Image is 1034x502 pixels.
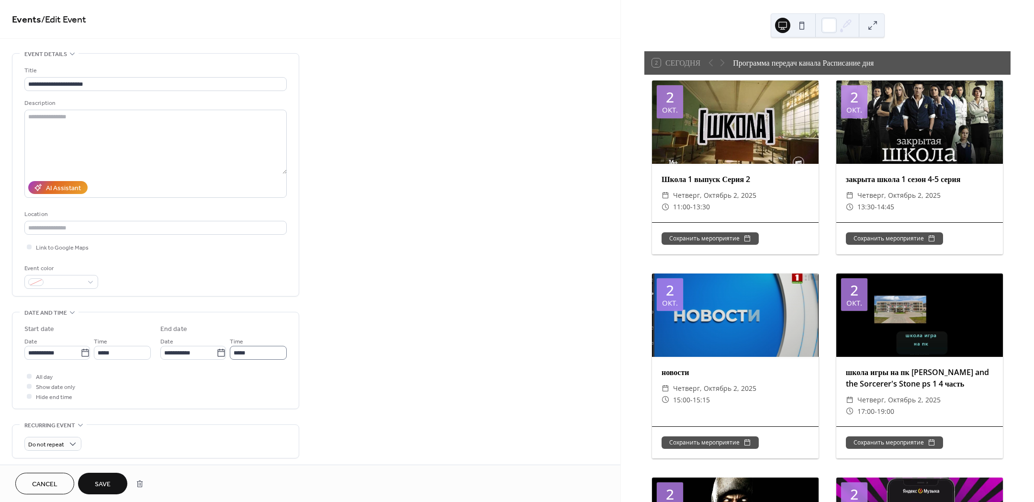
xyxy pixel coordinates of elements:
[78,473,127,494] button: Save
[36,243,89,253] span: Link to Google Maps
[666,90,674,104] div: 2
[836,366,1003,389] div: школа игры на пк [PERSON_NAME] and the Sorcerer's Stone ps 1 4 часть
[850,283,858,297] div: 2
[733,57,874,68] div: Программа передач канала Расписание дня
[95,479,111,490] span: Save
[673,201,690,213] span: 11:00
[94,337,107,347] span: Time
[875,406,877,417] span: -
[673,394,690,406] span: 15:00
[36,382,75,392] span: Show date only
[28,439,64,450] span: Do not repeat
[28,181,88,194] button: AI Assistant
[673,190,756,201] span: четверг, октябрь 2, 2025
[877,406,894,417] span: 19:00
[662,299,678,307] div: окт.
[693,394,710,406] span: 15:15
[846,299,862,307] div: окт.
[32,479,57,490] span: Cancel
[662,190,669,201] div: ​
[24,98,285,108] div: Description
[24,308,67,318] span: Date and time
[36,392,72,402] span: Hide end time
[693,201,710,213] span: 13:30
[673,383,756,394] span: четверг, октябрь 2, 2025
[666,487,674,502] div: 2
[24,263,96,274] div: Event color
[662,201,669,213] div: ​
[846,232,943,245] button: Сохранить мероприятие
[24,209,285,219] div: Location
[662,232,759,245] button: Сохранить мероприятие
[875,201,877,213] span: -
[41,11,86,29] span: / Edit Event
[666,283,674,297] div: 2
[24,49,67,59] span: Event details
[652,173,819,185] div: Школа 1 выпуск Серия 2
[846,190,854,201] div: ​
[850,487,858,502] div: 2
[857,406,875,417] span: 17:00
[690,394,693,406] span: -
[12,11,41,29] a: Events
[662,383,669,394] div: ​
[662,106,678,114] div: окт.
[24,337,37,347] span: Date
[24,324,54,334] div: Start date
[690,201,693,213] span: -
[857,394,941,406] span: четверг, октябрь 2, 2025
[24,421,75,431] span: Recurring event
[662,436,759,449] button: Сохранить мероприятие
[46,183,81,194] div: AI Assistant
[15,473,74,494] button: Cancel
[877,201,894,213] span: 14:45
[24,66,285,76] div: Title
[846,406,854,417] div: ​
[230,337,243,347] span: Time
[652,366,819,378] div: новости
[846,436,943,449] button: Сохранить мероприятие
[836,173,1003,185] div: закрыта школа 1 сезон 4-5 серия
[857,201,875,213] span: 13:30
[662,394,669,406] div: ​
[846,106,862,114] div: окт.
[846,394,854,406] div: ​
[846,201,854,213] div: ​
[160,324,187,334] div: End date
[850,90,858,104] div: 2
[857,190,941,201] span: четверг, октябрь 2, 2025
[160,337,173,347] span: Date
[36,372,53,382] span: All day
